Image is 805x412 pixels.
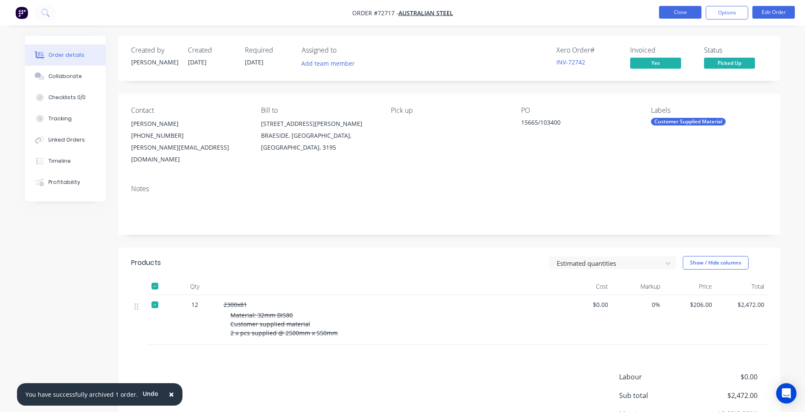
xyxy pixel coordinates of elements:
[138,387,163,400] button: Undo
[261,118,377,130] div: [STREET_ADDRESS][PERSON_NAME]
[160,384,182,405] button: Close
[131,58,178,67] div: [PERSON_NAME]
[521,118,627,130] div: 15665/103400
[261,106,377,114] div: Bill to
[25,129,106,150] button: Linked Orders
[261,130,377,153] div: BRAESIDE, [GEOGRAPHIC_DATA], [GEOGRAPHIC_DATA], 3195
[556,58,585,66] a: INV-72742
[25,66,106,87] button: Collaborate
[25,87,106,108] button: Checklists 0/0
[15,6,28,19] img: Factory
[651,118,726,125] div: Customer Supplied Material
[131,46,178,54] div: Created by
[560,278,612,295] div: Cost
[694,372,757,382] span: $0.00
[706,6,748,19] button: Options
[191,300,198,309] span: 12
[302,58,359,69] button: Add team member
[704,46,768,54] div: Status
[776,383,797,404] div: Open Intercom Messenger
[169,388,174,400] span: ×
[752,6,795,19] button: Edit Order
[48,178,80,186] div: Profitability
[651,106,767,114] div: Labels
[230,311,338,337] span: Material: 32mm BIS80 Customer supplied material 2 x pcs supplied @ 2500mm x 550mm
[48,136,85,144] div: Linked Orders
[619,390,695,401] span: Sub total
[694,390,757,401] span: $2,472.00
[630,46,694,54] div: Invoiced
[245,58,264,66] span: [DATE]
[619,372,695,382] span: Labour
[48,115,72,122] div: Tracking
[664,278,716,295] div: Price
[48,51,84,59] div: Order details
[297,58,359,69] button: Add team member
[131,130,247,142] div: [PHONE_NUMBER]
[521,106,637,114] div: PO
[25,45,106,66] button: Order details
[131,118,247,130] div: [PERSON_NAME]
[131,258,161,268] div: Products
[48,94,86,101] div: Checklists 0/0
[556,46,620,54] div: Xero Order #
[611,278,664,295] div: Markup
[391,106,507,114] div: Pick up
[25,390,138,399] div: You have successfully archived 1 order.
[667,300,712,309] span: $206.00
[131,142,247,165] div: [PERSON_NAME][EMAIL_ADDRESS][DOMAIN_NAME]
[683,256,749,270] button: Show / Hide columns
[630,58,681,68] span: Yes
[715,278,768,295] div: Total
[261,118,377,153] div: [STREET_ADDRESS][PERSON_NAME]BRAESIDE, [GEOGRAPHIC_DATA], [GEOGRAPHIC_DATA], 3195
[25,172,106,193] button: Profitability
[169,278,220,295] div: Qty
[188,58,207,66] span: [DATE]
[25,150,106,172] button: Timeline
[131,118,247,165] div: [PERSON_NAME][PHONE_NUMBER][PERSON_NAME][EMAIL_ADDRESS][DOMAIN_NAME]
[245,46,292,54] div: Required
[615,300,660,309] span: 0%
[25,108,106,129] button: Tracking
[563,300,609,309] span: $0.00
[659,6,701,19] button: Close
[302,46,387,54] div: Assigned to
[719,300,764,309] span: $2,472.00
[704,58,755,70] button: Picked Up
[352,9,398,17] span: Order #72717 -
[704,58,755,68] span: Picked Up
[131,185,768,193] div: Notes
[131,106,247,114] div: Contact
[398,9,453,17] a: Australian Steel
[48,72,82,80] div: Collaborate
[48,157,71,165] div: Timeline
[224,301,247,309] span: 2300x81
[188,46,235,54] div: Created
